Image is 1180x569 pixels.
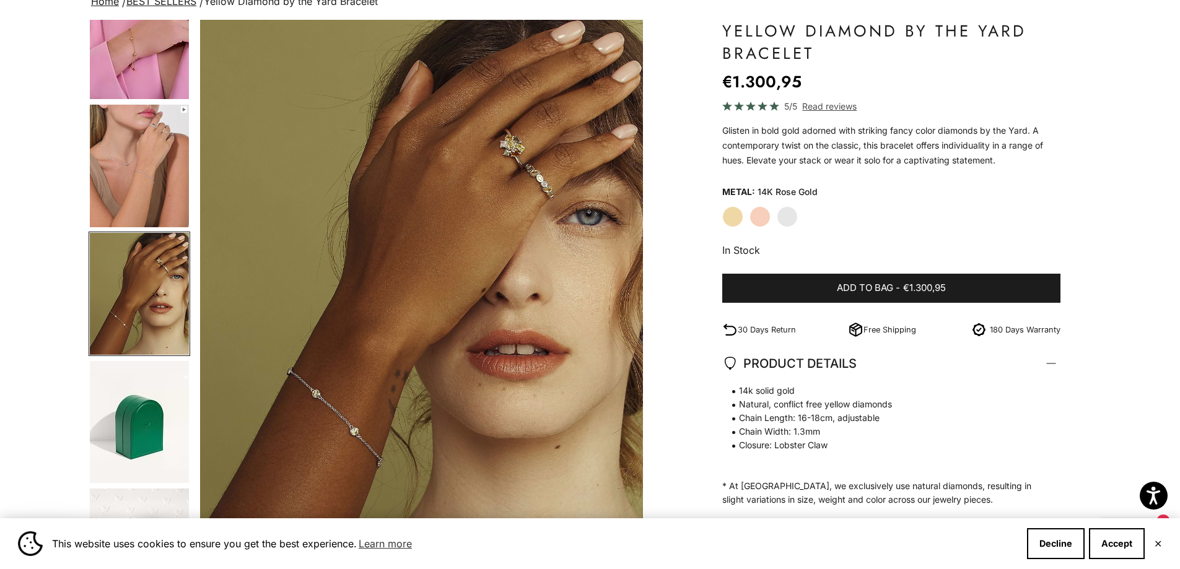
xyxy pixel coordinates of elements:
[722,341,1061,386] summary: PRODUCT DETAILS
[990,323,1060,336] p: 180 Days Warranty
[200,20,643,567] div: Item 6 of 13
[722,123,1061,168] div: Glisten in bold gold adorned with striking fancy color diamonds by the Yard. A contemporary twist...
[722,438,1049,452] span: Closure: Lobster Claw
[90,105,189,227] img: #YellowGold #RoseGold #WhiteGold
[722,20,1061,64] h1: Yellow Diamond by the Yard Bracelet
[1089,528,1145,559] button: Accept
[722,242,1061,258] p: In Stock
[802,99,857,113] span: Read reviews
[722,183,755,201] legend: Metal:
[722,425,1049,438] span: Chain Width: 1.3mm
[722,274,1061,303] button: Add to bag-€1.300,95
[722,69,802,94] sale-price: €1.300,95
[18,531,43,556] img: Cookie banner
[357,534,414,553] a: Learn more
[722,397,1049,411] span: Natural, conflict free yellow diamonds
[89,103,190,228] button: Go to item 5
[90,361,189,483] img: #YellowGold #WhiteGold #RoseGold
[722,353,857,374] span: PRODUCT DETAILS
[722,384,1049,397] span: 14k solid gold
[1154,540,1162,547] button: Close
[863,323,916,336] p: Free Shipping
[89,232,190,356] button: Go to item 6
[758,183,818,201] variant-option-value: 14K Rose Gold
[722,411,1049,425] span: Chain Length: 16-18cm, adjustable
[784,99,797,113] span: 5/5
[837,280,893,296] span: Add to bag
[1027,528,1085,559] button: Decline
[722,99,1061,113] a: 5/5 Read reviews
[722,384,1049,506] p: * At [GEOGRAPHIC_DATA], we exclusively use natural diamonds, resulting in slight variations in si...
[89,360,190,484] button: Go to item 10
[200,20,643,567] img: #YellowGold #RoseGold #WhiteGold
[90,233,189,355] img: #YellowGold #RoseGold #WhiteGold
[903,280,946,296] span: €1.300,95
[738,323,796,336] p: 30 Days Return
[52,534,1017,553] span: This website uses cookies to ensure you get the best experience.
